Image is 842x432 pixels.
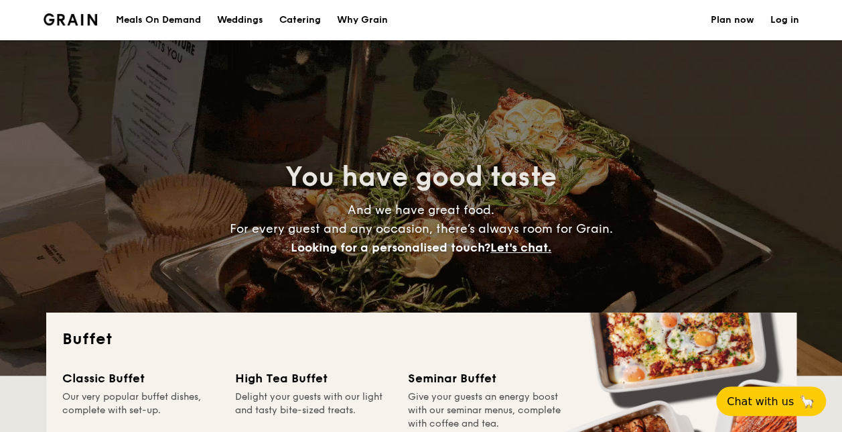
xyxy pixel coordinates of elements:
div: Delight your guests with our light and tasty bite-sized treats. [235,390,392,431]
div: Give your guests an energy boost with our seminar menus, complete with coffee and tea. [408,390,565,431]
div: Classic Buffet [62,369,219,388]
span: 🦙 [799,394,815,409]
span: Chat with us [727,395,794,408]
img: Grain [44,13,98,25]
div: Seminar Buffet [408,369,565,388]
div: Our very popular buffet dishes, complete with set-up. [62,390,219,431]
span: Let's chat. [490,240,551,255]
h2: Buffet [62,329,780,350]
button: Chat with us🦙 [716,386,826,416]
div: High Tea Buffet [235,369,392,388]
a: Logotype [44,13,98,25]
